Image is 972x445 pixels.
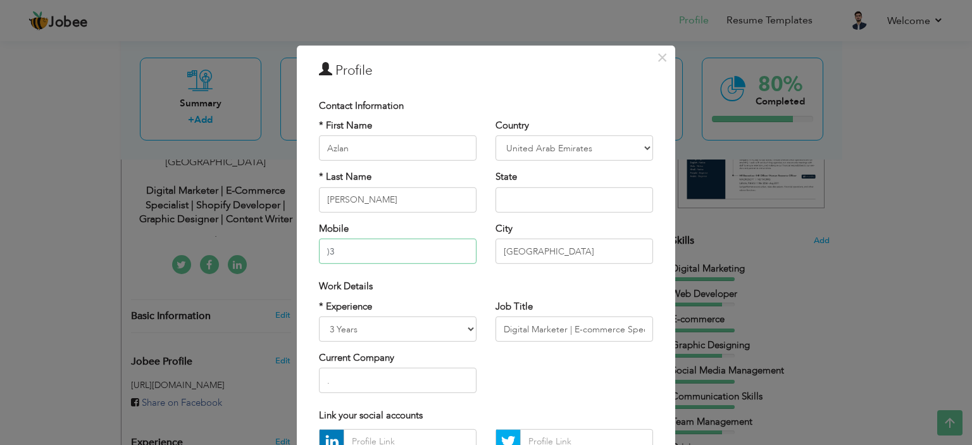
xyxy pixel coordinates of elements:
[495,119,529,132] label: Country
[319,222,349,235] label: Mobile
[319,351,394,365] label: Current Company
[319,280,373,292] span: Work Details
[495,170,517,184] label: State
[319,61,653,80] h3: Profile
[319,170,371,184] label: * Last Name
[319,119,372,132] label: * First Name
[319,99,404,111] span: Contact Information
[319,299,372,313] label: * Experience
[495,222,513,235] label: City
[657,46,668,68] span: ×
[495,299,533,313] label: Job Title
[652,47,672,67] button: Close
[319,409,423,422] span: Link your social accounts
